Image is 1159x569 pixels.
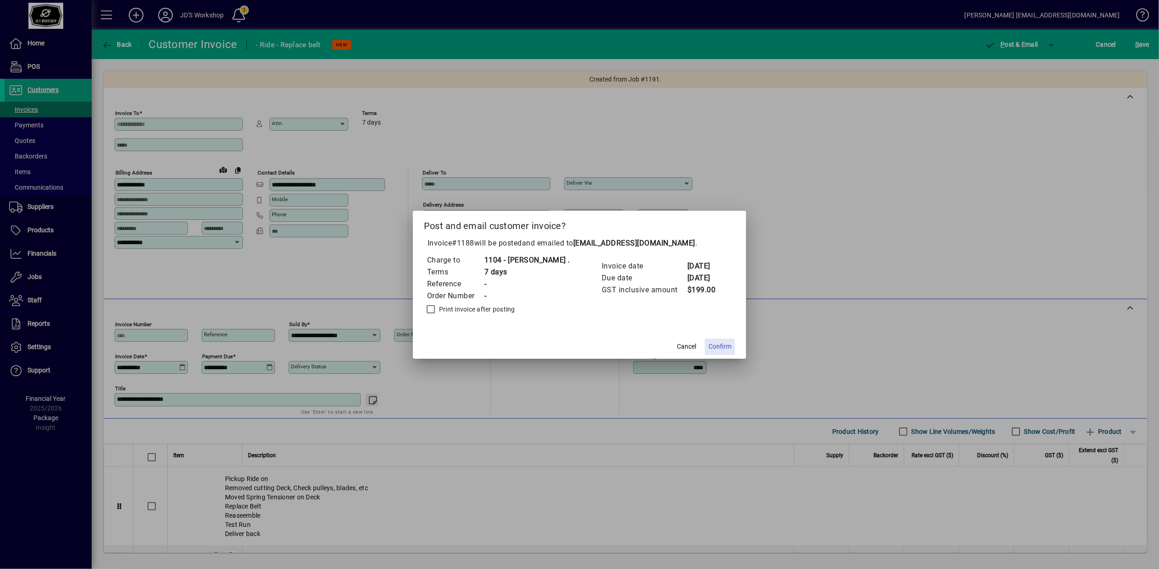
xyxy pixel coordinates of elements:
[484,290,570,302] td: -
[601,284,687,296] td: GST inclusive amount
[424,238,735,249] p: Invoice will be posted .
[601,260,687,272] td: Invoice date
[484,266,570,278] td: 7 days
[687,272,724,284] td: [DATE]
[427,254,484,266] td: Charge to
[427,266,484,278] td: Terms
[705,339,735,355] button: Confirm
[677,342,696,351] span: Cancel
[484,278,570,290] td: -
[427,278,484,290] td: Reference
[437,305,515,314] label: Print invoice after posting
[452,239,475,247] span: #1188
[522,239,695,247] span: and emailed to
[573,239,695,247] b: [EMAIL_ADDRESS][DOMAIN_NAME]
[484,254,570,266] td: 1104 - [PERSON_NAME] .
[672,339,701,355] button: Cancel
[601,272,687,284] td: Due date
[709,342,731,351] span: Confirm
[413,211,746,237] h2: Post and email customer invoice?
[687,260,724,272] td: [DATE]
[687,284,724,296] td: $199.00
[427,290,484,302] td: Order Number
